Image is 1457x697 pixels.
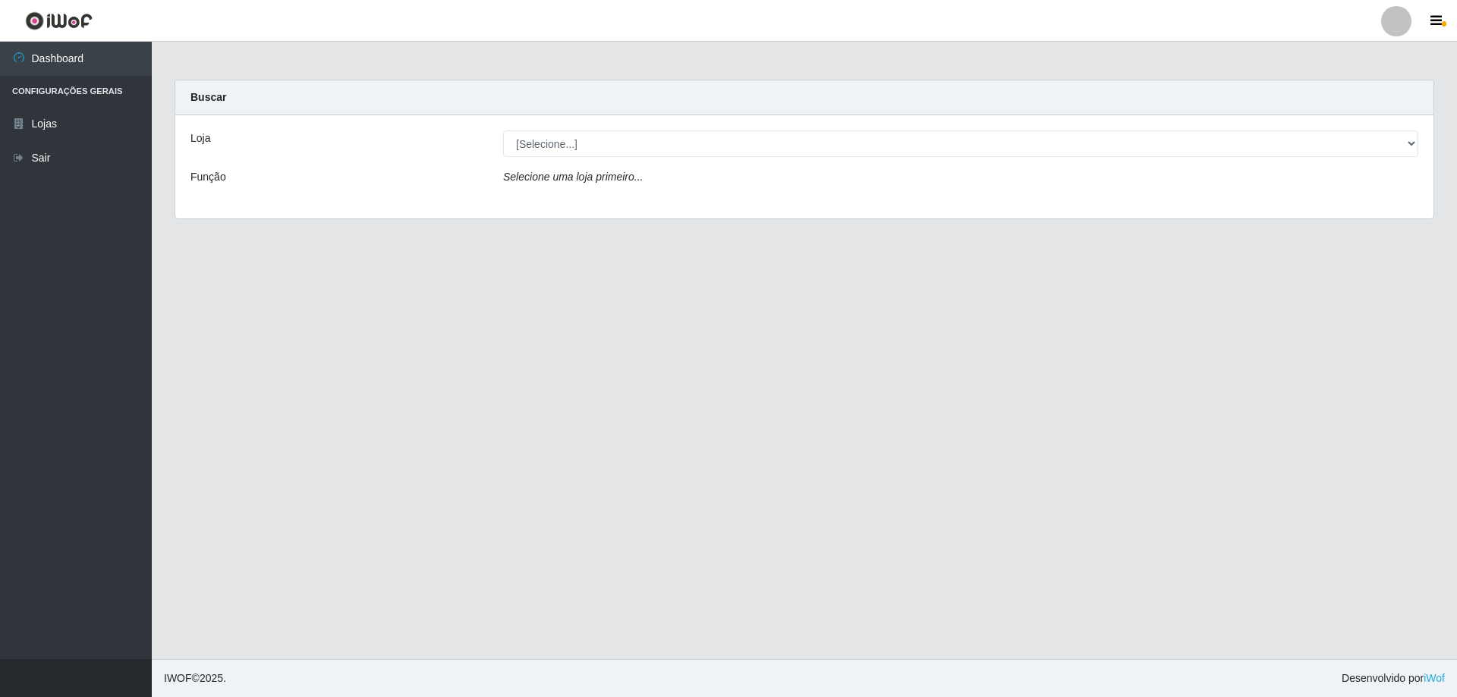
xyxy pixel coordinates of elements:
span: © 2025 . [164,670,226,686]
label: Loja [190,130,210,146]
span: Desenvolvido por [1342,670,1445,686]
span: IWOF [164,672,192,684]
i: Selecione uma loja primeiro... [503,171,643,183]
label: Função [190,169,226,185]
strong: Buscar [190,91,226,103]
a: iWof [1424,672,1445,684]
img: CoreUI Logo [25,11,93,30]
